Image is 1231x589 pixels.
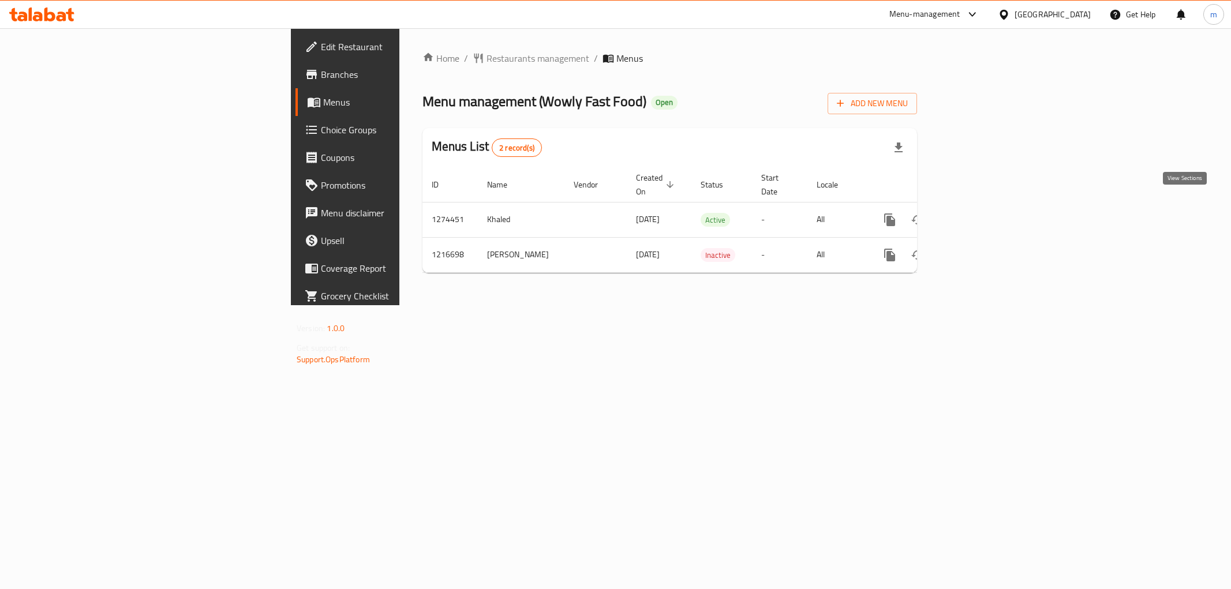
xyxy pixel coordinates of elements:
span: m [1210,8,1217,21]
span: Menus [616,51,643,65]
span: Active [701,213,730,227]
span: [DATE] [636,212,660,227]
button: Change Status [904,206,931,234]
div: Menu-management [889,7,960,21]
span: Branches [321,67,487,81]
span: Menus [323,95,487,109]
span: Grocery Checklist [321,289,487,303]
span: Coupons [321,151,487,164]
td: - [752,237,807,272]
span: Open [651,97,678,107]
span: Add New Menu [837,96,908,111]
td: All [807,202,867,237]
button: Add New Menu [828,93,917,114]
a: Promotions [295,171,496,199]
a: Branches [295,61,496,88]
a: Edit Restaurant [295,33,496,61]
div: Active [701,213,730,227]
span: 1.0.0 [327,321,345,336]
span: Name [487,178,522,192]
h2: Menus List [432,138,542,157]
button: Change Status [904,241,931,269]
a: Restaurants management [473,51,589,65]
a: Upsell [295,227,496,254]
a: Support.OpsPlatform [297,352,370,367]
td: Khaled [478,202,564,237]
div: Inactive [701,248,735,262]
a: Coupons [295,144,496,171]
span: Coverage Report [321,261,487,275]
span: Created On [636,171,678,198]
span: ID [432,178,454,192]
td: [PERSON_NAME] [478,237,564,272]
span: Restaurants management [487,51,589,65]
span: Promotions [321,178,487,192]
span: Vendor [574,178,613,192]
span: Get support on: [297,340,350,355]
span: Version: [297,321,325,336]
a: Coverage Report [295,254,496,282]
span: Inactive [701,249,735,262]
li: / [594,51,598,65]
span: [DATE] [636,247,660,262]
th: Actions [867,167,996,202]
td: - [752,202,807,237]
span: Edit Restaurant [321,40,487,54]
a: Menu disclaimer [295,199,496,227]
button: more [876,206,904,234]
nav: breadcrumb [422,51,917,65]
span: 2 record(s) [492,142,541,153]
div: [GEOGRAPHIC_DATA] [1015,8,1091,21]
a: Grocery Checklist [295,282,496,310]
span: Menu disclaimer [321,206,487,220]
table: enhanced table [422,167,996,273]
div: Total records count [492,138,542,157]
div: Export file [885,134,912,162]
span: Menu management ( Wowly Fast Food ) [422,88,646,114]
a: Menus [295,88,496,116]
a: Choice Groups [295,116,496,144]
td: All [807,237,867,272]
span: Start Date [761,171,794,198]
span: Locale [817,178,853,192]
span: Choice Groups [321,123,487,137]
div: Open [651,96,678,110]
span: Status [701,178,738,192]
button: more [876,241,904,269]
span: Upsell [321,234,487,247]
